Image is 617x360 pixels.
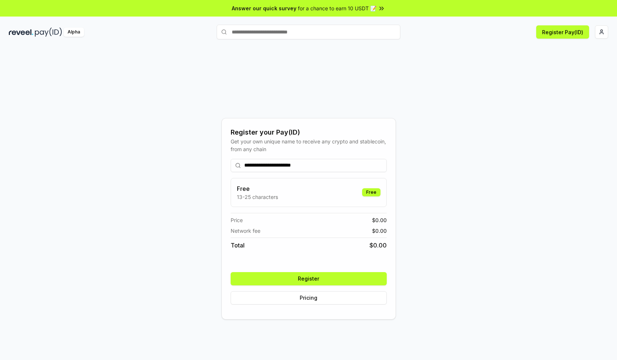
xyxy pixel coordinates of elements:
p: 13-25 characters [237,193,278,201]
img: pay_id [35,28,62,37]
div: Alpha [64,28,84,37]
img: reveel_dark [9,28,33,37]
span: Price [231,216,243,224]
span: Total [231,241,245,250]
div: Free [362,188,380,196]
h3: Free [237,184,278,193]
span: for a chance to earn 10 USDT 📝 [298,4,376,12]
button: Register [231,272,387,285]
span: Network fee [231,227,260,235]
button: Register Pay(ID) [536,25,589,39]
span: $ 0.00 [372,227,387,235]
span: $ 0.00 [369,241,387,250]
button: Pricing [231,291,387,304]
span: $ 0.00 [372,216,387,224]
div: Register your Pay(ID) [231,127,387,138]
div: Get your own unique name to receive any crypto and stablecoin, from any chain [231,138,387,153]
span: Answer our quick survey [232,4,296,12]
